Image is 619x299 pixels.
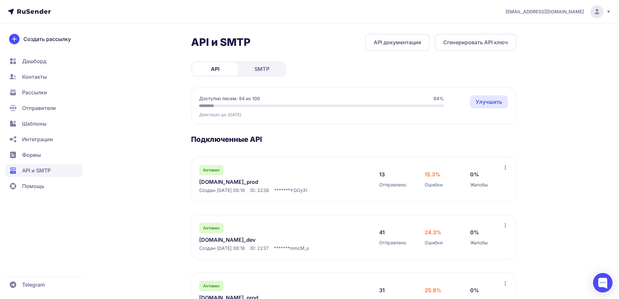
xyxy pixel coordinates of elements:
[239,62,285,75] a: SMTP
[379,286,385,294] span: 31
[290,187,307,194] span: YGOyXI
[290,245,309,251] span: mmcM_s
[250,245,269,251] span: ID: 2237
[470,286,479,294] span: 0%
[22,120,46,128] span: Шаблоны
[199,187,245,194] span: Создан [DATE] 08:18
[470,170,479,178] span: 0%
[425,170,440,178] span: 15.3%
[191,36,251,49] h2: API и SMTP
[199,245,245,251] span: Создан [DATE] 08:18
[433,95,444,102] span: 94%
[365,34,430,51] a: API документация
[425,286,441,294] span: 25.8%
[435,34,516,51] button: Сгенерировать API ключ
[470,239,488,246] span: Жалобы
[379,182,406,188] span: Отправлено
[425,228,441,236] span: 24.3%
[211,65,219,73] span: API
[192,62,238,75] a: API
[22,151,41,159] span: Формы
[22,167,51,174] span: API и SMTP
[425,182,443,188] span: Ошибки
[425,239,443,246] span: Ошибки
[22,104,56,112] span: Отправители
[199,112,241,117] span: Действует до: [DATE]
[470,228,479,236] span: 0%
[22,182,44,190] span: Помощь
[506,8,584,15] span: [EMAIL_ADDRESS][DOMAIN_NAME]
[199,95,260,102] span: Доступно писем: 94 из 100
[23,35,71,43] span: Создать рассылку
[379,239,406,246] span: Отправлено
[203,168,219,173] span: Активен
[5,278,83,291] a: Telegram
[22,73,47,81] span: Контакты
[203,225,219,231] span: Активен
[199,236,332,244] a: [DOMAIN_NAME]_dev
[250,187,269,194] span: ID: 2238
[22,57,46,65] span: Дашборд
[470,95,508,108] a: Улучшить
[191,135,516,144] h3: Подключенные API
[22,135,53,143] span: Интеграции
[470,182,488,188] span: Жалобы
[203,283,219,289] span: Активен
[199,178,332,186] a: [DOMAIN_NAME]_prod
[379,170,385,178] span: 13
[254,65,269,73] span: SMTP
[22,281,45,289] span: Telegram
[379,228,385,236] span: 41
[22,88,47,96] span: Рассылки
